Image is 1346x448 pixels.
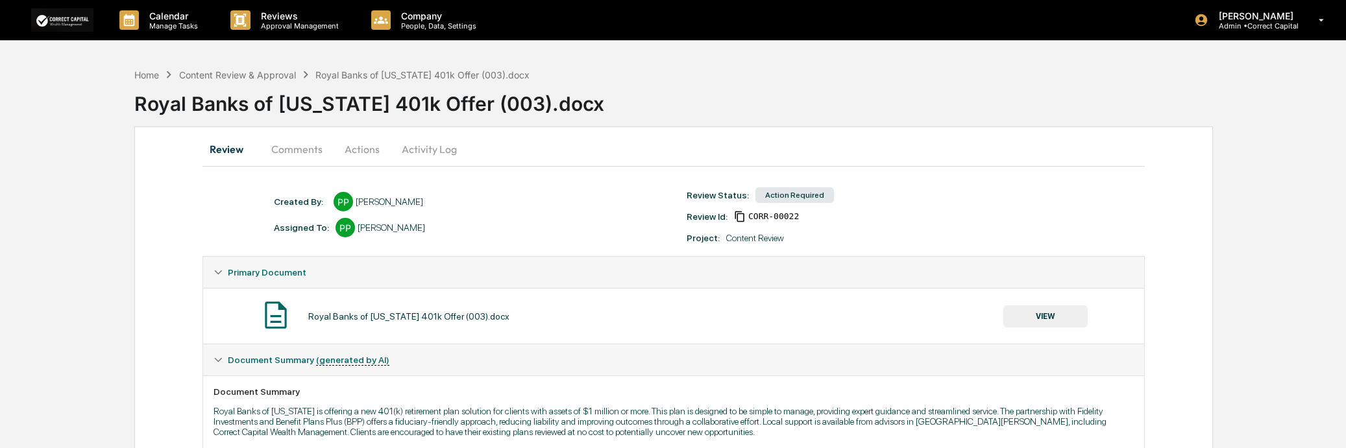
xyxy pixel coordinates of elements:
[202,134,261,165] button: Review
[134,69,159,80] div: Home
[214,406,1134,437] p: Royal Banks of [US_STATE] is offering a new 401(k) retirement plan solution for clients with asse...
[358,222,425,233] div: [PERSON_NAME]
[336,218,355,237] div: PP
[316,355,389,366] u: (generated by AI)
[134,82,1346,115] div: Royal Banks of [US_STATE] 401k Offer (003).docx
[202,134,1145,165] div: secondary tabs example
[139,21,204,30] p: Manage Tasks
[748,211,799,222] span: 3a269ceb-727f-4bfd-8bfa-6def692e7176
[687,190,749,200] div: Review Status:
[179,69,296,80] div: Content Review & Approval
[251,21,345,30] p: Approval Management
[687,211,728,222] div: Review Id:
[391,10,483,21] p: Company
[755,187,834,203] div: Action Required
[203,257,1144,288] div: Primary Document
[1208,21,1300,30] p: Admin • Correct Capital
[391,21,483,30] p: People, Data, Settings
[260,299,292,331] img: Document Icon
[261,134,333,165] button: Comments
[251,10,345,21] p: Reviews
[308,311,509,322] div: Royal Banks of [US_STATE] 401k Offer (003).docx
[1304,405,1340,440] iframe: Open customer support
[214,386,1134,397] div: Document Summary
[356,196,423,207] div: [PERSON_NAME]
[687,233,720,243] div: Project:
[228,267,306,277] span: Primary Document
[203,288,1144,344] div: Primary Document
[31,8,93,31] img: logo
[228,355,389,365] span: Document Summary
[139,10,204,21] p: Calendar
[391,134,467,165] button: Activity Log
[274,222,329,233] div: Assigned To:
[274,196,327,207] div: Created By: ‎ ‎
[1208,10,1300,21] p: [PERSON_NAME]
[726,233,784,243] div: Content Review
[334,192,353,211] div: PP
[333,134,391,165] button: Actions
[203,344,1144,375] div: Document Summary (generated by AI)
[1003,305,1088,327] button: VIEW
[315,69,530,80] div: Royal Banks of [US_STATE] 401k Offer (003).docx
